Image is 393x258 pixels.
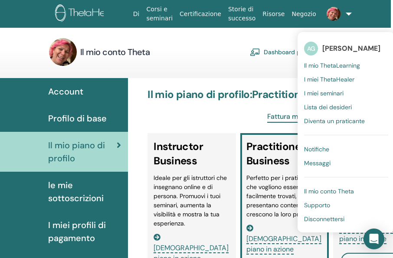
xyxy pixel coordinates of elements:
span: I miei seminari [304,89,344,97]
a: Il mio ThetaLearning [304,59,388,72]
h3: Il mio conto Theta [80,46,150,58]
span: I miei ThetaHealer [304,75,354,83]
a: Diventa un praticante [304,114,388,128]
img: default.jpg [327,7,341,21]
a: Messaggi [304,156,388,170]
img: chalkboard-teacher.svg [250,48,260,56]
a: Notifiche [304,142,388,156]
span: Il mio conto Theta [304,187,354,195]
span: le mie sottoscrizioni [48,179,121,205]
span: Supporto [304,201,330,209]
a: Di [130,6,143,22]
a: Supporto [304,198,388,212]
a: Dashboard professionista [250,45,337,59]
a: AG[PERSON_NAME] [304,39,388,59]
img: default.jpg [49,38,77,66]
span: Account [48,85,83,98]
span: Notifiche [304,145,329,153]
span: [DEMOGRAPHIC_DATA] piano in azione [246,234,321,255]
a: I miei seminari [304,86,388,100]
img: logo.png [55,4,131,24]
span: Lista dei desideri [304,103,352,111]
a: Certificazione [176,6,225,22]
span: Profilo di base [48,112,107,125]
span: Diventa un praticante [304,117,365,125]
a: Negozio [288,6,319,22]
a: Il mio conto Theta [304,184,388,198]
a: Risorse [259,6,288,22]
span: [PERSON_NAME] [322,44,380,53]
li: Ideale per gli istruttori che insegnano online e di persona. Promuovi i tuoi seminari, aumenta la... [154,173,230,228]
span: Messaggi [304,159,331,167]
span: AG [304,42,318,56]
a: Corsi e seminari [143,1,177,26]
li: Perfetto per i praticanti che vogliono essere facilmente trovati, presentano contenuti e crescono... [246,173,323,219]
span: I miei profili di pagamento [48,219,121,245]
a: Lista dei desideri [304,100,388,114]
span: Il mio ThetaLearning [304,62,360,69]
a: I miei ThetaHealer [304,72,388,86]
span: Il mio piano di profilo [48,139,117,165]
div: Open Intercom Messenger [364,229,384,249]
span: Disconnettersi [304,215,344,223]
a: Disconnettersi [304,212,388,226]
span: Fattura mensile [267,111,317,123]
a: Storie di successo [225,1,259,26]
a: [DEMOGRAPHIC_DATA] piano in azione [246,224,321,254]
